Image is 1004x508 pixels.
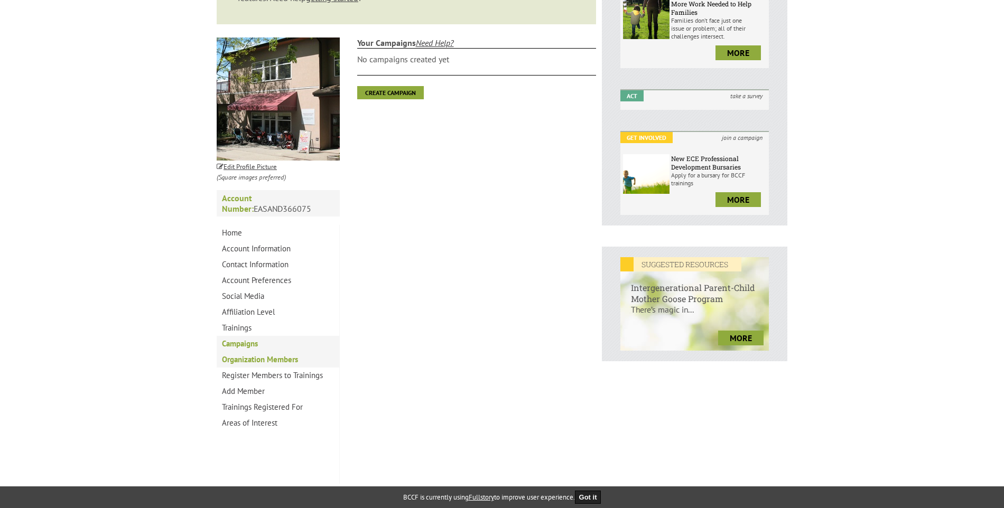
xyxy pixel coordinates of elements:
a: more [718,331,764,345]
a: Account Preferences [217,272,339,288]
a: Affiliation Level [217,304,339,320]
a: more [715,45,761,60]
strong: Your Campaigns [357,37,597,49]
a: Organization Members [217,352,339,368]
a: Trainings Registered For [217,399,339,415]
li: No campaigns created yet [357,54,597,76]
a: Home [217,225,339,241]
em: SUGGESTED RESOURCES [620,257,741,271]
i: join a campaign [715,132,769,143]
p: Families don’t face just one issue or problem; all of their challenges intersect. [671,16,766,40]
a: more [715,192,761,207]
a: Fullstory [469,493,494,502]
small: Edit Profile Picture [217,162,277,171]
p: Apply for a bursary for BCCF trainings [671,171,766,187]
a: Contact Information [217,257,339,272]
i: take a survey [724,90,769,101]
em: Get Involved [620,132,673,143]
button: Got it [575,491,601,504]
h6: Intergenerational Parent-Child Mother Goose Program [620,271,769,304]
a: Register Members to Trainings [217,368,339,383]
a: Social Media [217,288,339,304]
a: Create Campaign [357,86,424,99]
i: (Square images preferred) [217,173,286,182]
strong: Account Number: [222,193,254,214]
em: Act [620,90,644,101]
p: There’s magic in... [620,304,769,325]
a: Need Help? [416,37,454,48]
a: Account Information [217,241,339,257]
img: 98487eaf0549be3f037b8efb5d221cb4.jpg [217,37,340,161]
h6: New ECE Professional Development Bursaries [671,154,766,171]
a: Add Member [217,383,339,399]
p: EASAND366075 [217,190,340,217]
a: Edit Profile Picture [217,161,277,171]
a: Areas of Interest [217,415,339,431]
a: Campaigns [217,336,339,352]
a: Trainings [217,320,339,336]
